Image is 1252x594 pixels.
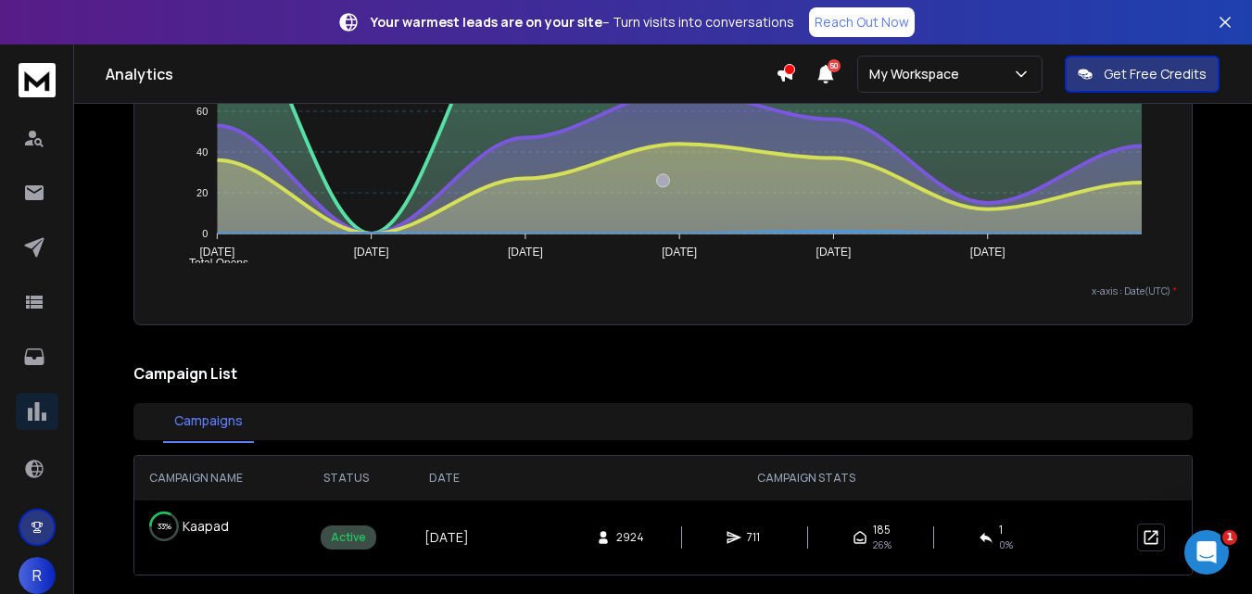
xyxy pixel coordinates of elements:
[19,63,56,97] img: logo
[134,500,294,552] td: Kaapad
[747,530,765,545] span: 711
[196,187,208,198] tspan: 20
[662,246,697,259] tspan: [DATE]
[371,13,602,31] strong: Your warmest leads are on your site
[321,525,376,550] div: Active
[294,456,399,500] th: STATUS
[1184,530,1229,575] iframe: Intercom live chat
[809,7,915,37] a: Reach Out Now
[134,456,294,500] th: CAMPAIGN NAME
[1222,530,1237,545] span: 1
[1065,56,1220,93] button: Get Free Credits
[371,13,794,32] p: – Turn visits into conversations
[815,13,909,32] p: Reach Out Now
[106,63,776,85] h1: Analytics
[873,537,892,552] span: 26 %
[399,500,490,575] td: [DATE]
[616,530,644,545] span: 2924
[508,246,543,259] tspan: [DATE]
[19,557,56,594] button: R
[202,228,208,239] tspan: 0
[196,146,208,158] tspan: 40
[354,246,389,259] tspan: [DATE]
[149,284,1177,298] p: x-axis : Date(UTC)
[163,400,254,443] button: Campaigns
[869,65,967,83] p: My Workspace
[816,246,852,259] tspan: [DATE]
[175,257,248,270] span: Total Opens
[999,537,1013,552] span: 0 %
[158,517,171,536] p: 33 %
[399,456,490,500] th: DATE
[828,59,841,72] span: 50
[490,456,1122,500] th: CAMPAIGN STATS
[133,362,1193,385] h2: Campaign List
[1104,65,1207,83] p: Get Free Credits
[196,106,208,117] tspan: 60
[970,246,1005,259] tspan: [DATE]
[999,523,1003,537] span: 1
[873,523,891,537] span: 185
[199,246,234,259] tspan: [DATE]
